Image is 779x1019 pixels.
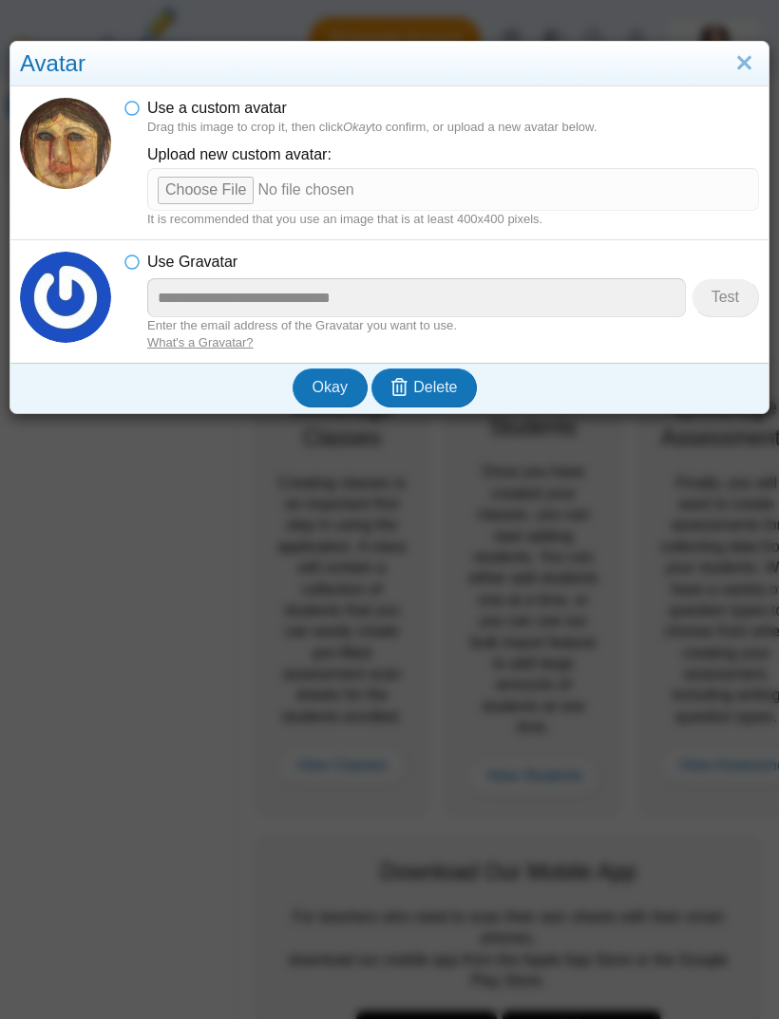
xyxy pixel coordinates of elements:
dfn: It is recommended that you use an image that is at least 400x400 pixels. [147,211,759,228]
dfn: Enter the email address of the Gravatar you want to use. [147,317,759,351]
span: Use a custom avatar [147,100,287,116]
label: Upload new custom avatar: [147,142,759,168]
span: Fart Face [20,98,111,189]
button: Test [692,278,759,316]
span: Delete [413,379,457,395]
button: Delete [371,368,477,406]
i: Okay [343,120,371,134]
span: Test [712,289,739,305]
a: What's a Gravatar? [147,335,254,349]
img: 50dbaabd091855d68fb0dc5ad16ea85154f3b14b2c1f874cfc500ab6717ff948 [20,252,111,343]
img: ps.AhgmnTCHGUIz4gos [20,98,111,230]
dfn: Drag this image to crop it, then click to confirm, or upload a new avatar below. [147,119,759,136]
button: Okay [293,368,368,406]
a: Close [730,47,759,80]
span: Use Gravatar [147,254,237,270]
span: Okay [313,379,348,395]
div: Avatar [10,42,769,86]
